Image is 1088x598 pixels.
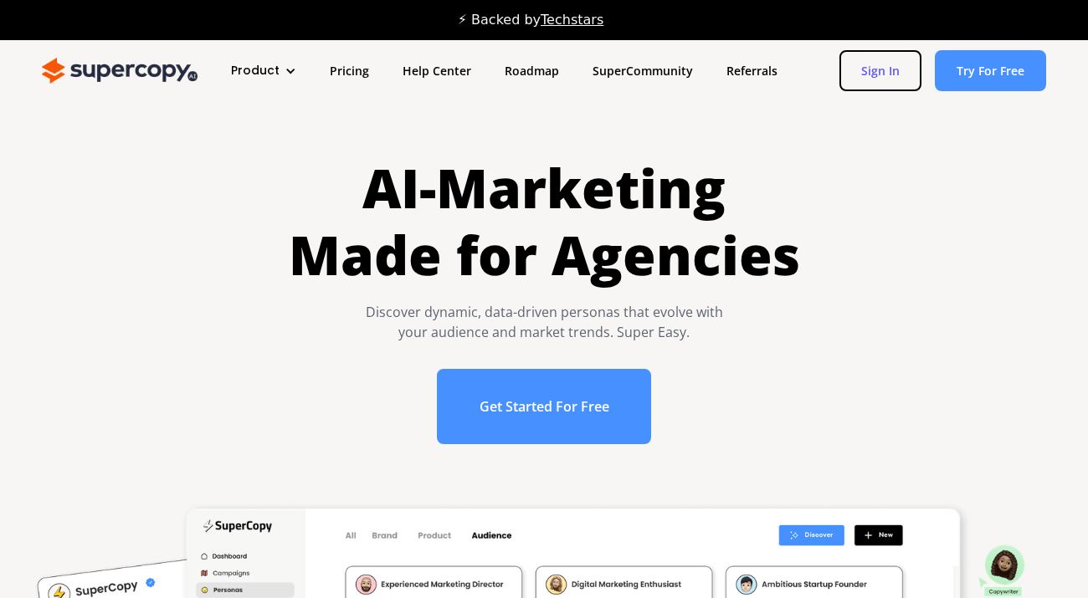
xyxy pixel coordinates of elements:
[488,55,576,86] a: Roadmap
[458,12,603,28] div: ⚡ Backed by
[214,55,313,86] div: Product
[710,55,794,86] a: Referrals
[935,50,1046,91] a: Try For Free
[541,12,603,28] a: Techstars
[289,155,800,289] h1: AI-Marketing Made for Agencies
[231,62,280,79] div: Product
[437,369,652,444] a: Get Started For Free
[576,55,710,86] a: SuperCommunity
[386,55,488,86] a: Help Center
[839,50,921,91] a: Sign In
[289,302,800,342] div: Discover dynamic, data-driven personas that evolve with your audience and market trends. Super Easy.
[313,55,386,86] a: Pricing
